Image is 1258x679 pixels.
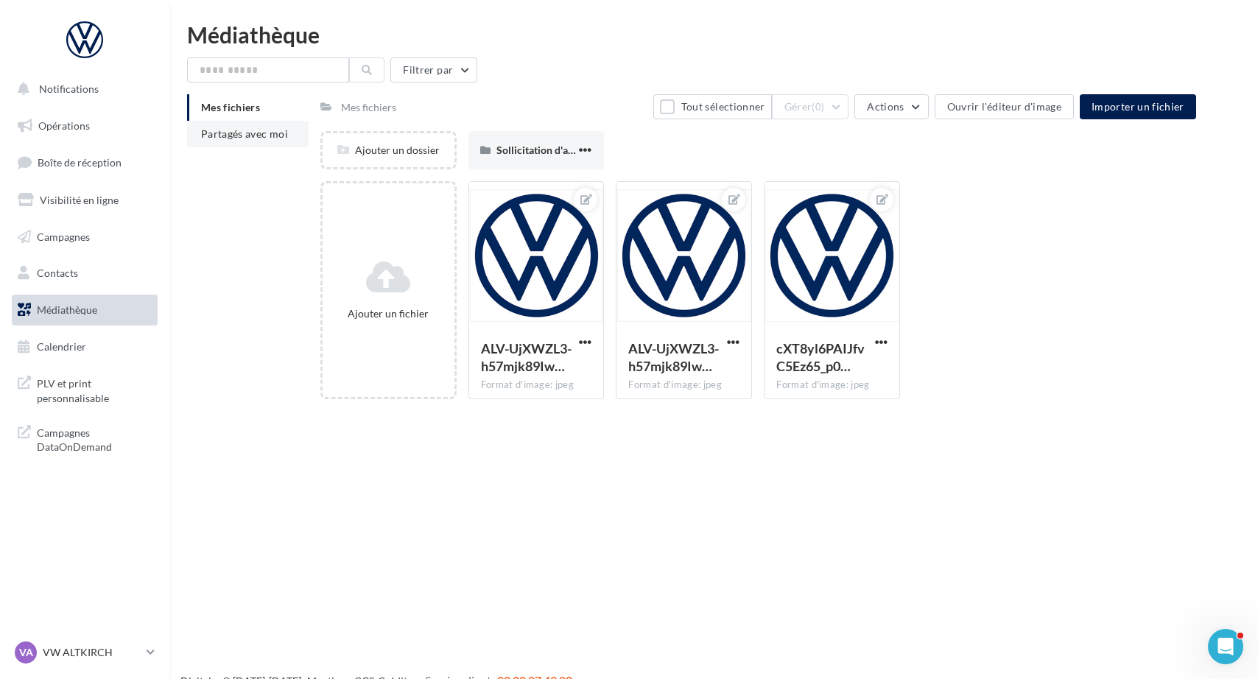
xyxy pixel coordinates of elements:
span: cXT8yl6PAIJfvC5Ez65_p0wJTlBOivKOPtUuEWPe5bD6OQRCZ9XLGLQaf1dvts_jzrLgH2gST5RYqPBg=s0 [776,340,865,374]
a: Calendrier [9,331,161,362]
span: Sollicitation d'avis [496,144,580,156]
button: Importer un fichier [1080,94,1196,119]
span: Importer un fichier [1092,100,1184,113]
div: Ajouter un dossier [323,143,454,158]
button: Actions [854,94,928,119]
span: ALV-UjXWZL3-h57mjk89IwPeyAQpMX1Ryox9_unV32XjFmguPhmcfZja [481,340,572,374]
span: Campagnes [37,230,90,242]
a: Médiathèque [9,295,161,326]
span: Mes fichiers [201,101,260,113]
span: Notifications [39,82,99,95]
span: (0) [812,101,824,113]
div: Ajouter un fichier [328,306,449,321]
span: Calendrier [37,340,86,353]
a: Visibilité en ligne [9,185,161,216]
span: Campagnes DataOnDemand [37,423,152,454]
span: Visibilité en ligne [40,194,119,206]
p: VW ALTKIRCH [43,645,141,660]
button: Gérer(0) [772,94,849,119]
span: ALV-UjXWZL3-h57mjk89IwPeyAQpMX1Ryox9_unV32XjFmguPhmcfZja [628,340,719,374]
a: Contacts [9,258,161,289]
div: Format d'image: jpeg [481,379,592,392]
a: Campagnes [9,222,161,253]
iframe: Intercom live chat [1208,629,1243,664]
a: VA VW ALTKIRCH [12,638,158,666]
button: Ouvrir l'éditeur d'image [935,94,1074,119]
span: VA [19,645,33,660]
a: Boîte de réception [9,147,161,178]
span: Boîte de réception [38,156,122,169]
div: Format d'image: jpeg [776,379,888,392]
a: PLV et print personnalisable [9,367,161,411]
span: Contacts [37,267,78,279]
div: Médiathèque [187,24,1240,46]
span: Opérations [38,119,90,132]
button: Notifications [9,74,155,105]
div: Mes fichiers [341,100,396,115]
span: PLV et print personnalisable [37,373,152,405]
span: Médiathèque [37,303,97,316]
button: Filtrer par [390,57,477,82]
span: Partagés avec moi [201,127,288,140]
span: Actions [867,100,904,113]
button: Tout sélectionner [653,94,771,119]
a: Campagnes DataOnDemand [9,417,161,460]
a: Opérations [9,110,161,141]
div: Format d'image: jpeg [628,379,739,392]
